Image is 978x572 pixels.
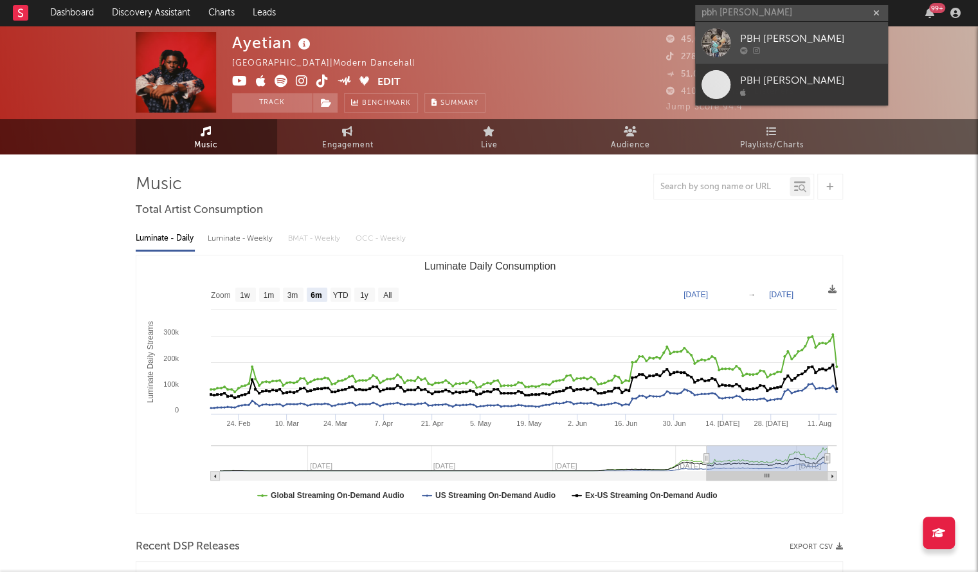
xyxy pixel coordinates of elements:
text: 200k [163,355,179,362]
text: Zoom [211,291,231,300]
span: Total Artist Consumption [136,203,263,218]
a: PBH [PERSON_NAME] [695,64,888,106]
text: 21. Apr [421,420,443,427]
text: 1m [263,291,274,300]
text: All [383,291,392,300]
div: Luminate - Weekly [208,228,275,250]
svg: Luminate Daily Consumption [136,255,843,513]
span: Benchmark [362,96,411,111]
text: 28. [DATE] [754,420,788,427]
text: YTD [332,291,348,300]
text: US Streaming On-Demand Audio [435,491,555,500]
text: 300k [163,328,179,336]
text: 24. Mar [323,420,347,427]
text: 11. Aug [807,420,831,427]
a: Live [419,119,560,154]
span: 410,539 Monthly Listeners [666,88,794,96]
input: Search for artists [695,5,888,21]
span: Music [194,138,218,153]
text: [DATE] [684,290,708,299]
text: 2. Jun [567,420,586,427]
text: 3m [287,291,298,300]
text: 24. Feb [226,420,250,427]
button: Edit [377,75,401,91]
a: Audience [560,119,702,154]
div: 99 + [929,3,945,13]
span: Recent DSP Releases [136,539,240,555]
span: Jump Score: 94.4 [666,103,743,111]
text: 1y [359,291,368,300]
text: 6m [311,291,321,300]
a: Music [136,119,277,154]
div: [GEOGRAPHIC_DATA] | Modern Dancehall [232,56,430,71]
text: Ex-US Streaming On-Demand Audio [584,491,717,500]
text: 5. May [469,420,491,427]
a: Playlists/Charts [702,119,843,154]
span: Live [481,138,498,153]
div: Luminate - Daily [136,228,195,250]
text: [DATE] [769,290,793,299]
div: PBH [PERSON_NAME] [740,31,882,46]
span: 45,048 [666,35,712,44]
text: Luminate Daily Consumption [424,261,556,272]
div: PBH [PERSON_NAME] [740,73,882,88]
span: Audience [611,138,650,153]
text: Luminate Daily Streams [145,321,154,403]
a: Engagement [277,119,419,154]
span: Summary [440,100,478,107]
div: Ayetian [232,32,314,53]
text: 16. Jun [614,420,637,427]
text: 1w [240,291,250,300]
span: 278,900 [666,53,717,61]
button: 99+ [925,8,934,18]
text: 100k [163,380,179,388]
text: 0 [174,406,178,414]
button: Export CSV [790,543,843,551]
text: 30. Jun [662,420,685,427]
text: 19. May [516,420,541,427]
button: Track [232,93,312,113]
text: 7. Apr [374,420,393,427]
span: Playlists/Charts [740,138,804,153]
input: Search by song name or URL [654,182,790,192]
a: PBH [PERSON_NAME] [695,22,888,64]
text: 10. Mar [275,420,299,427]
span: 51,004 [666,70,711,78]
text: 14. [DATE] [705,420,739,427]
a: Benchmark [344,93,418,113]
span: Engagement [322,138,374,153]
text: → [748,290,756,299]
button: Summary [424,93,485,113]
text: Global Streaming On-Demand Audio [271,491,404,500]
